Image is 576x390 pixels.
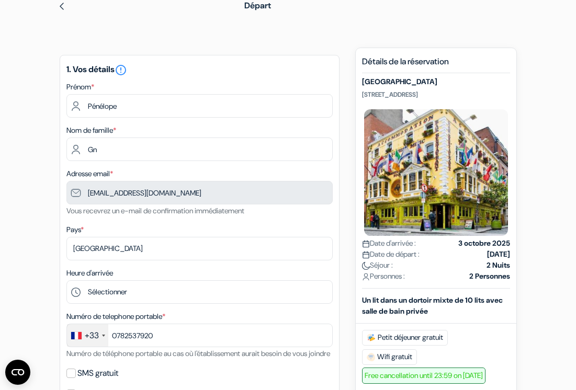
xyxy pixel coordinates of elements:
[66,311,165,322] label: Numéro de telephone portable
[367,334,376,342] img: free_breakfast.svg
[66,94,333,118] input: Entrez votre prénom
[66,349,330,358] small: Numéro de téléphone portable au cas où l'établissement aurait besoin de vous joindre
[362,251,370,259] img: calendar.svg
[362,260,393,271] span: Séjour :
[362,238,416,249] span: Date d'arrivée :
[362,262,370,270] img: moon.svg
[362,56,510,73] h5: Détails de la réservation
[66,181,333,204] input: Entrer adresse e-mail
[66,64,333,76] h5: 1. Vos détails
[58,2,66,10] img: left_arrow.svg
[362,240,370,248] img: calendar.svg
[66,224,84,235] label: Pays
[115,64,127,76] i: error_outline
[362,90,510,99] p: [STREET_ADDRESS]
[458,238,510,249] strong: 3 octobre 2025
[362,273,370,281] img: user_icon.svg
[362,78,510,87] h5: [GEOGRAPHIC_DATA]
[66,206,244,215] small: Vous recevrez un e-mail de confirmation immédiatement
[77,366,118,381] label: SMS gratuit
[487,260,510,271] strong: 2 Nuits
[5,360,30,385] button: Ouvrir le widget CMP
[66,125,116,136] label: Nom de famille
[66,168,113,179] label: Adresse email
[362,249,420,260] span: Date de départ :
[487,249,510,260] strong: [DATE]
[66,324,333,347] input: 6 12 34 56 78
[67,324,108,347] div: France: +33
[362,349,417,365] span: Wifi gratuit
[66,82,94,93] label: Prénom
[362,330,448,346] span: Petit déjeuner gratuit
[66,137,333,161] input: Entrer le nom de famille
[362,368,485,384] span: Free cancellation until 23:59 on [DATE]
[362,295,503,316] b: Un lit dans un dortoir mixte de 10 lits avec salle de bain privée
[367,353,375,361] img: free_wifi.svg
[362,271,405,282] span: Personnes :
[469,271,510,282] strong: 2 Personnes
[85,329,99,342] div: +33
[66,268,113,279] label: Heure d'arrivée
[115,64,127,75] a: error_outline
